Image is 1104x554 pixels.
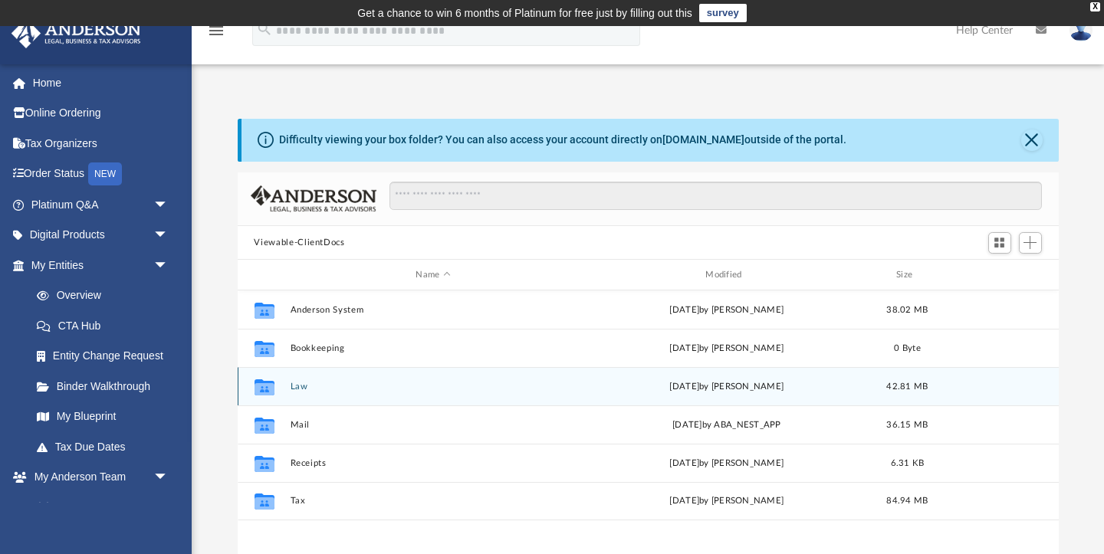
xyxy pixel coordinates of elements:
[988,232,1011,254] button: Switch to Grid View
[11,220,192,251] a: Digital Productsarrow_drop_down
[11,67,192,98] a: Home
[886,382,928,391] span: 42.81 MB
[357,4,692,22] div: Get a chance to win 6 months of Platinum for free just by filling out this
[21,402,184,432] a: My Blueprint
[389,182,1041,211] input: Search files and folders
[583,303,870,317] div: [DATE] by [PERSON_NAME]
[11,159,192,190] a: Order StatusNEW
[1090,2,1100,11] div: close
[153,250,184,281] span: arrow_drop_down
[21,310,192,341] a: CTA Hub
[583,418,870,432] div: [DATE] by ABA_NEST_APP
[886,421,928,429] span: 36.15 MB
[290,420,577,430] button: Mail
[207,29,225,40] a: menu
[699,4,747,22] a: survey
[11,250,192,280] a: My Entitiesarrow_drop_down
[876,268,938,282] div: Size
[207,21,225,40] i: menu
[279,132,846,148] div: Difficulty viewing your box folder? You can also access your account directly on outside of the p...
[945,268,1052,282] div: id
[583,494,870,508] div: [DATE] by [PERSON_NAME]
[890,459,924,467] span: 6.31 KB
[290,382,577,392] button: Law
[583,268,869,282] div: Modified
[886,497,928,505] span: 84.94 MB
[11,98,192,129] a: Online Ordering
[21,341,192,372] a: Entity Change Request
[11,462,184,493] a: My Anderson Teamarrow_drop_down
[21,280,192,311] a: Overview
[1021,129,1043,151] button: Close
[153,462,184,493] span: arrow_drop_down
[1069,19,1092,41] img: User Pic
[254,236,344,250] button: Viewable-ClientDocs
[21,492,176,523] a: My Anderson Team
[153,189,184,221] span: arrow_drop_down
[886,306,928,314] span: 38.02 MB
[289,268,576,282] div: Name
[11,128,192,159] a: Tax Organizers
[290,343,577,353] button: Bookkeeping
[21,431,192,462] a: Tax Due Dates
[21,371,192,402] a: Binder Walkthrough
[583,342,870,356] div: [DATE] by [PERSON_NAME]
[662,133,744,146] a: [DOMAIN_NAME]
[88,162,122,185] div: NEW
[11,189,192,220] a: Platinum Q&Aarrow_drop_down
[894,344,921,352] span: 0 Byte
[290,497,577,506] button: Tax
[290,458,577,468] button: Receipts
[7,18,146,48] img: Anderson Advisors Platinum Portal
[583,457,870,470] div: [DATE] by [PERSON_NAME]
[153,220,184,251] span: arrow_drop_down
[244,268,282,282] div: id
[1019,232,1042,254] button: Add
[290,305,577,315] button: Anderson System
[583,380,870,394] div: [DATE] by [PERSON_NAME]
[256,21,273,38] i: search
